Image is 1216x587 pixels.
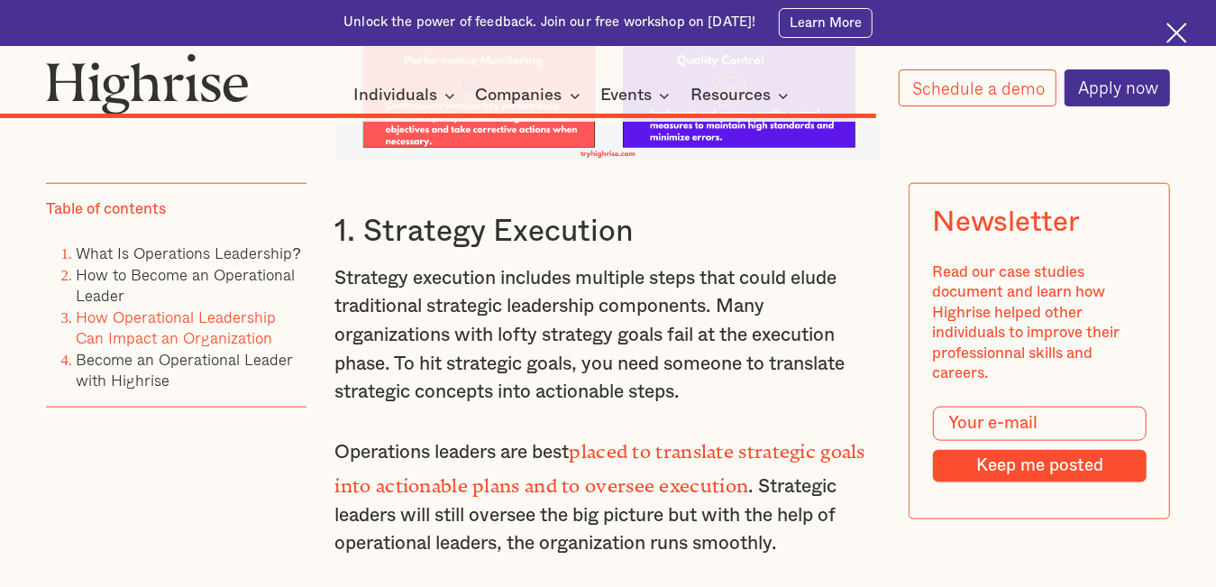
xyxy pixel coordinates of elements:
[46,53,250,115] img: Highrise logo
[1065,69,1171,107] a: Apply now
[690,85,794,106] div: Resources
[690,85,771,106] div: Resources
[335,433,882,557] p: Operations leaders are best . Strategic leaders will still oversee the big picture but with the h...
[600,85,675,106] div: Events
[779,8,873,38] a: Learn More
[899,69,1057,106] a: Schedule a demo
[933,206,1080,240] div: Newsletter
[46,198,166,218] div: Table of contents
[1166,23,1187,43] img: Cross icon
[335,441,866,487] strong: placed to translate strategic goals into actionable plans and to oversee execution
[76,346,293,391] a: Become an Operational Leader with Highrise
[933,450,1147,482] input: Keep me posted
[933,406,1147,482] form: Modal Form
[933,406,1147,440] input: Your e-mail
[76,304,276,349] a: How Operational Leadership Can Impact an Organization
[76,241,300,265] a: What Is Operations Leadership?
[353,85,437,106] div: Individuals
[353,85,461,106] div: Individuals
[335,264,882,407] p: Strategy execution includes multiple steps that could elude traditional strategic leadership comp...
[335,213,882,251] h3: 1. Strategy Execution
[343,14,755,32] div: Unlock the power of feedback. Join our free workshop on [DATE]!
[476,85,562,106] div: Companies
[933,262,1147,384] div: Read our case studies document and learn how Highrise helped other individuals to improve their p...
[600,85,652,106] div: Events
[476,85,586,106] div: Companies
[76,261,295,307] a: How to Become an Operational Leader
